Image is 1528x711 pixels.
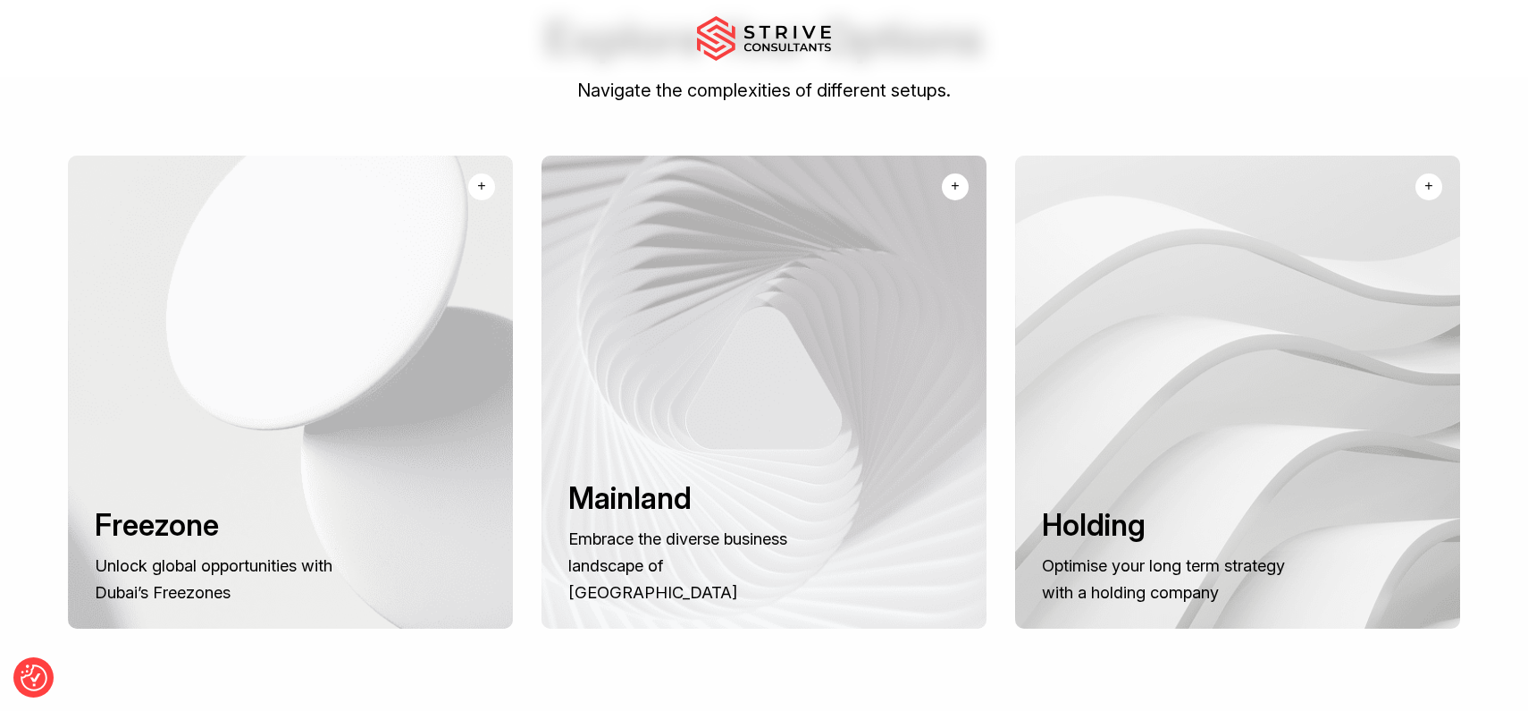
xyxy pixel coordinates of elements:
[95,507,345,545] h3: Freezone
[1424,175,1432,197] div: +
[477,175,485,197] div: +
[697,16,831,61] img: main-logo.svg
[568,525,819,606] p: Embrace the diverse business landscape of [GEOGRAPHIC_DATA]
[21,664,47,691] img: Revisit consent button
[951,175,959,197] div: +
[1042,552,1292,605] p: Optimise your long term strategy with a holding company
[95,552,345,605] p: Unlock global opportunities with Dubai’s Freezones
[21,664,47,691] button: Consent Preferences
[568,480,819,518] h3: Mainland
[67,76,1461,106] p: Navigate the complexities of different setups.
[1042,507,1292,545] h3: Holding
